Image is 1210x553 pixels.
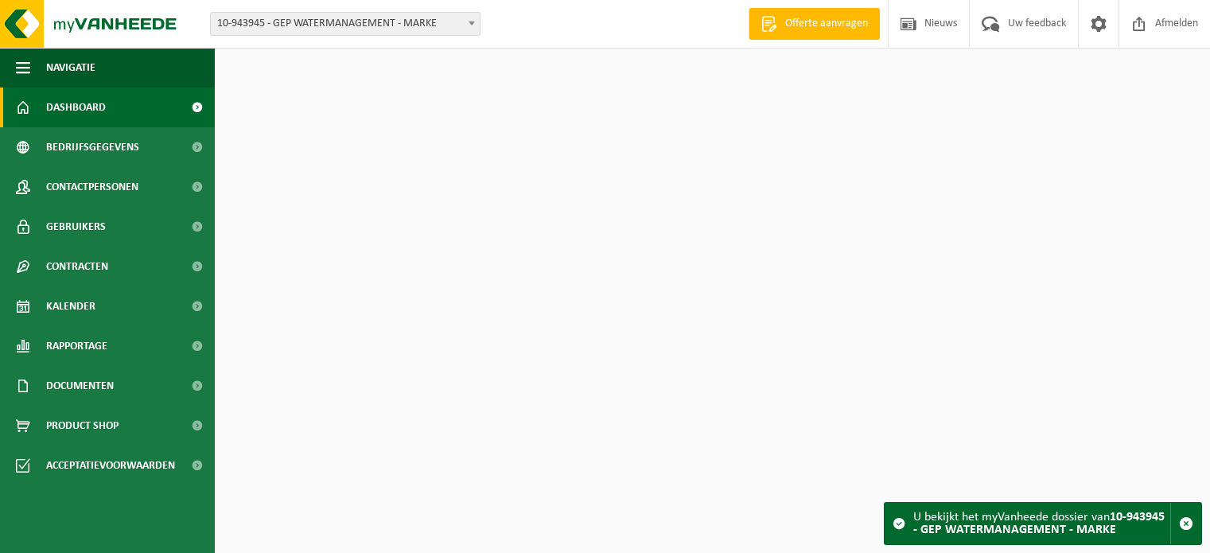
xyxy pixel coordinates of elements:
a: Offerte aanvragen [749,8,880,40]
span: 10-943945 - GEP WATERMANAGEMENT - MARKE [211,13,480,35]
span: Documenten [46,366,114,406]
span: Navigatie [46,48,95,88]
div: U bekijkt het myVanheede dossier van [913,503,1170,544]
span: Kalender [46,286,95,326]
span: Rapportage [46,326,107,366]
span: 10-943945 - GEP WATERMANAGEMENT - MARKE [210,12,480,36]
span: Gebruikers [46,207,106,247]
span: Offerte aanvragen [781,16,872,32]
span: Dashboard [46,88,106,127]
span: Product Shop [46,406,119,446]
span: Contracten [46,247,108,286]
span: Contactpersonen [46,167,138,207]
span: Acceptatievoorwaarden [46,446,175,485]
strong: 10-943945 - GEP WATERMANAGEMENT - MARKE [913,511,1165,536]
span: Bedrijfsgegevens [46,127,139,167]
